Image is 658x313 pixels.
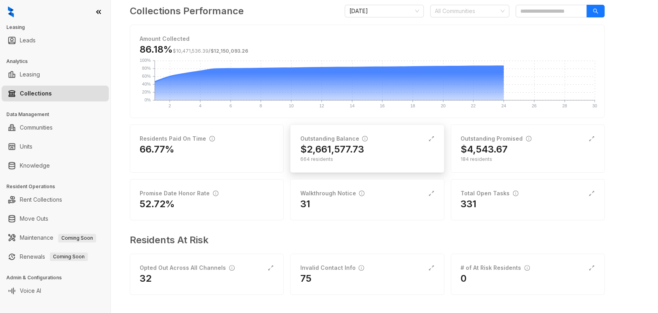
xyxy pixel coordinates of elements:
[20,86,52,101] a: Collections
[142,82,151,86] text: 40%
[471,103,476,108] text: 22
[142,90,151,94] text: 20%
[20,32,36,48] a: Leads
[461,198,476,210] h2: 331
[380,103,385,108] text: 16
[2,283,109,299] li: Voice AI
[524,265,530,271] span: info-circle
[142,74,151,78] text: 60%
[6,58,110,65] h3: Analytics
[359,191,364,196] span: info-circle
[140,272,152,285] h2: 32
[349,5,419,17] span: September 2025
[300,143,364,156] h2: $2,661,577.73
[319,103,324,108] text: 12
[260,103,262,108] text: 8
[501,103,506,108] text: 24
[267,265,274,271] span: expand-alt
[209,136,215,141] span: info-circle
[2,211,109,227] li: Move Outs
[300,198,310,210] h2: 31
[350,103,355,108] text: 14
[6,24,110,31] h3: Leasing
[20,283,41,299] a: Voice AI
[130,233,598,247] h3: Residents At Risk
[410,103,415,108] text: 18
[2,120,109,136] li: Communities
[6,274,110,281] h3: Admin & Configurations
[362,136,368,141] span: info-circle
[461,263,530,272] div: # of At Risk Residents
[140,43,248,56] h3: 86.18%
[140,134,215,143] div: Residents Paid On Time
[169,103,171,108] text: 2
[588,136,595,142] span: expand-alt
[229,103,232,108] text: 6
[2,192,109,208] li: Rent Collections
[144,97,151,102] text: 0%
[20,139,32,155] a: Units
[213,191,218,196] span: info-circle
[461,143,508,156] h2: $4,543.67
[6,183,110,190] h3: Resident Operations
[229,265,235,271] span: info-circle
[20,211,48,227] a: Move Outs
[140,143,174,156] h2: 66.77%
[140,198,175,210] h2: 52.72%
[210,48,248,54] span: $12,150,093.26
[2,158,109,174] li: Knowledge
[20,67,40,82] a: Leasing
[199,103,201,108] text: 4
[441,103,446,108] text: 20
[593,8,598,14] span: search
[300,134,368,143] div: Outstanding Balance
[358,265,364,271] span: info-circle
[513,191,518,196] span: info-circle
[300,272,311,285] h2: 75
[140,263,235,272] div: Opted Out Across All Channels
[58,234,96,242] span: Coming Soon
[2,139,109,155] li: Units
[592,103,597,108] text: 30
[20,120,53,136] a: Communities
[526,136,531,141] span: info-circle
[20,249,88,265] a: RenewalsComing Soon
[428,190,434,197] span: expand-alt
[461,272,466,285] h2: 0
[300,156,434,163] div: 664 residents
[532,103,537,108] text: 26
[428,265,434,271] span: expand-alt
[300,189,364,198] div: Walkthrough Notice
[20,192,62,208] a: Rent Collections
[173,48,248,54] span: /
[20,158,50,174] a: Knowledge
[562,103,567,108] text: 28
[2,67,109,82] li: Leasing
[588,265,595,271] span: expand-alt
[173,48,209,54] span: $10,471,536.39
[461,189,518,198] div: Total Open Tasks
[2,230,109,246] li: Maintenance
[289,103,294,108] text: 10
[2,32,109,48] li: Leads
[8,6,14,17] img: logo
[140,58,151,63] text: 100%
[50,252,88,261] span: Coming Soon
[130,4,244,18] h3: Collections Performance
[2,249,109,265] li: Renewals
[300,263,364,272] div: Invalid Contact Info
[6,111,110,118] h3: Data Management
[428,136,434,142] span: expand-alt
[142,66,151,71] text: 80%
[588,190,595,197] span: expand-alt
[140,189,218,198] div: Promise Date Honor Rate
[140,35,190,42] strong: Amount Collected
[461,156,595,163] div: 184 residents
[2,86,109,101] li: Collections
[461,134,531,143] div: Outstanding Promised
